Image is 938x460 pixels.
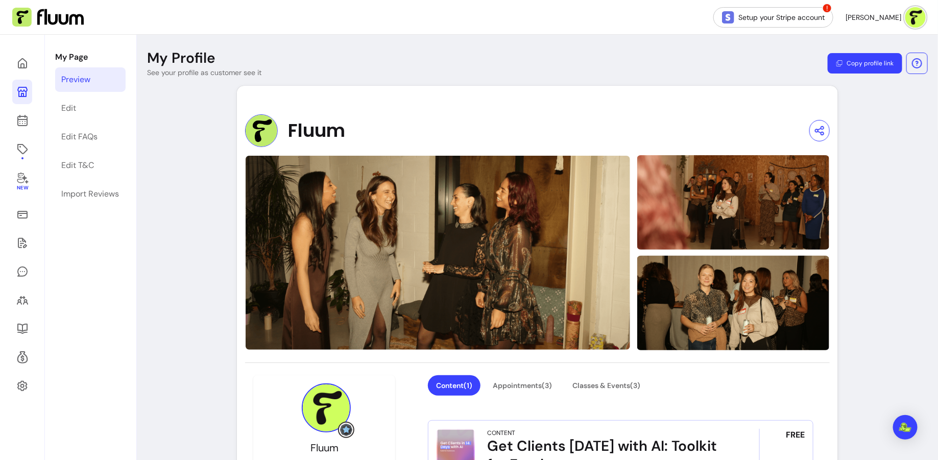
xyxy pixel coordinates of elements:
[310,441,339,454] span: Fluum
[828,53,902,74] button: Copy profile link
[564,375,648,396] button: Classes & Events(3)
[16,185,28,191] span: New
[55,182,126,206] a: Import Reviews
[147,49,215,67] p: My Profile
[485,375,560,396] button: Appointments(3)
[61,102,76,114] div: Edit
[637,154,830,251] img: image-1
[822,3,832,13] span: !
[487,429,515,437] div: Content
[61,159,94,172] div: Edit T&C
[12,8,84,27] img: Fluum Logo
[302,383,351,432] img: Provider image
[55,51,126,63] p: My Page
[12,108,32,133] a: Calendar
[12,288,32,312] a: Clients
[147,67,261,78] p: See your profile as customer see it
[55,67,126,92] a: Preview
[12,137,32,161] a: Offerings
[12,317,32,341] a: Resources
[12,202,32,227] a: Sales
[722,11,734,23] img: Stripe Icon
[245,155,631,350] img: image-0
[12,374,32,398] a: Settings
[893,415,918,440] div: Open Intercom Messenger
[846,12,901,22] span: [PERSON_NAME]
[905,7,926,28] img: avatar
[245,114,278,147] img: Provider image
[12,165,32,198] a: New
[12,231,32,255] a: Waivers
[55,153,126,178] a: Edit T&C
[637,254,830,351] img: image-2
[288,120,345,141] span: Fluum
[12,51,32,76] a: Home
[340,424,352,436] img: Grow
[61,131,98,143] div: Edit FAQs
[12,345,32,370] a: Refer & Earn
[428,375,480,396] button: Content(1)
[61,74,90,86] div: Preview
[61,188,119,200] div: Import Reviews
[55,125,126,149] a: Edit FAQs
[12,259,32,284] a: My Messages
[846,7,926,28] button: avatar[PERSON_NAME]
[713,7,833,28] a: Setup your Stripe account
[55,96,126,120] a: Edit
[12,80,32,104] a: My Page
